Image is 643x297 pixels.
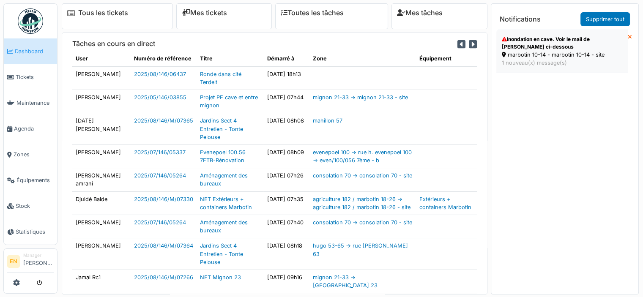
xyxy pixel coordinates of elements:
a: 2025/08/146/M/07330 [134,196,193,202]
td: [DATE] 08h09 [263,144,309,168]
a: Équipements [4,167,57,193]
td: [DATE] 07h40 [263,215,309,238]
a: 2025/08/146/M/07266 [134,274,193,281]
span: Équipements [16,176,54,184]
a: 2025/08/146/06437 [134,71,186,77]
td: [DATE][PERSON_NAME] [72,113,131,145]
a: Statistiques [4,219,57,245]
th: Titre [197,51,264,66]
a: consolation 70 -> consolation 70 - site [312,172,412,179]
a: Stock [4,193,57,219]
a: EN Manager[PERSON_NAME] [7,252,54,272]
li: [PERSON_NAME] [23,252,54,270]
a: consolation 70 -> consolation 70 - site [312,219,412,226]
a: Jardins Sect 4 Entretien - Tonte Pelouse [200,117,243,140]
td: [PERSON_NAME] [72,144,131,168]
a: Evenepoel 100.56 7ETB-Rénovation [200,149,246,163]
div: 1 nouveau(x) message(s) [502,59,622,67]
a: Jardins Sect 4 Entretien - Tonte Pelouse [200,243,243,265]
span: Dashboard [15,47,54,55]
h6: Tâches en cours en direct [72,40,155,48]
td: [PERSON_NAME] [72,90,131,113]
th: Démarré à [263,51,309,66]
a: NET Extérieurs + containers Marbotin [200,196,252,210]
th: Équipement [416,51,477,66]
a: 2025/07/146/05264 [134,172,186,179]
td: Djuldé Balde [72,191,131,215]
a: Supprimer tout [580,12,630,26]
div: Inondation en cave. Voir le mail de [PERSON_NAME] ci-dessous [502,35,622,51]
a: 2025/08/146/M/07365 [134,117,193,124]
td: [PERSON_NAME] amrani [72,168,131,191]
div: marbotin 10-14 - marbotin 10-14 - site [502,51,622,59]
td: Jamal Rc1 [72,270,131,293]
span: Stock [16,202,54,210]
span: Maintenance [16,99,54,107]
a: Ronde dans cité Terdelt [200,71,241,85]
td: [DATE] 08h18 [263,238,309,270]
span: Agenda [14,125,54,133]
span: Statistiques [16,228,54,236]
td: [PERSON_NAME] [72,66,131,90]
a: Projet PE cave et entre mignon [200,94,258,109]
div: Manager [23,252,54,259]
span: Tickets [16,73,54,81]
td: [DATE] 07h44 [263,90,309,113]
a: Mes tickets [182,9,227,17]
td: [DATE] 08h08 [263,113,309,145]
td: [PERSON_NAME] [72,215,131,238]
th: Zone [309,51,416,66]
a: Tickets [4,64,57,90]
td: [DATE] 18h13 [263,66,309,90]
a: mignon 21-33 -> mignon 21-33 - site [312,94,408,101]
a: 2025/07/146/05264 [134,219,186,226]
td: [DATE] 09h16 [263,270,309,293]
li: EN [7,255,20,268]
a: mignon 21-33 -> [GEOGRAPHIC_DATA] 23 [312,274,377,289]
a: Extérieurs + containers Marbotin [419,196,471,210]
h6: Notifications [500,15,541,23]
a: Agenda [4,116,57,142]
a: Aménagement des bureaux [200,172,248,187]
a: evenepoel 100 -> rue h. evenepoel 100 -> even/100/056 7ème - b [312,149,411,163]
span: translation missing: fr.shared.user [76,55,88,62]
a: 2025/05/146/03855 [134,94,186,101]
a: Dashboard [4,38,57,64]
a: 2025/08/146/M/07364 [134,243,193,249]
a: Inondation en cave. Voir le mail de [PERSON_NAME] ci-dessous marbotin 10-14 - marbotin 10-14 - si... [496,30,628,73]
td: [DATE] 07h35 [263,191,309,215]
a: mahillon 57 [312,117,342,124]
td: [PERSON_NAME] [72,238,131,270]
a: hugo 53-65 -> rue [PERSON_NAME] 63 [312,243,408,257]
a: 2025/07/146/05337 [134,149,186,155]
a: Toutes les tâches [281,9,344,17]
a: Zones [4,142,57,167]
span: Zones [14,150,54,158]
th: Numéro de référence [131,51,197,66]
a: Aménagement des bureaux [200,219,248,234]
a: agriculture 182 / marbotin 18-26 -> agriculture 182 / marbotin 18-26 - site [312,196,410,210]
a: NET Mignon 23 [200,274,241,281]
a: Maintenance [4,90,57,116]
a: Mes tâches [397,9,443,17]
a: Tous les tickets [78,9,128,17]
img: Badge_color-CXgf-gQk.svg [18,8,43,34]
td: [DATE] 07h26 [263,168,309,191]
